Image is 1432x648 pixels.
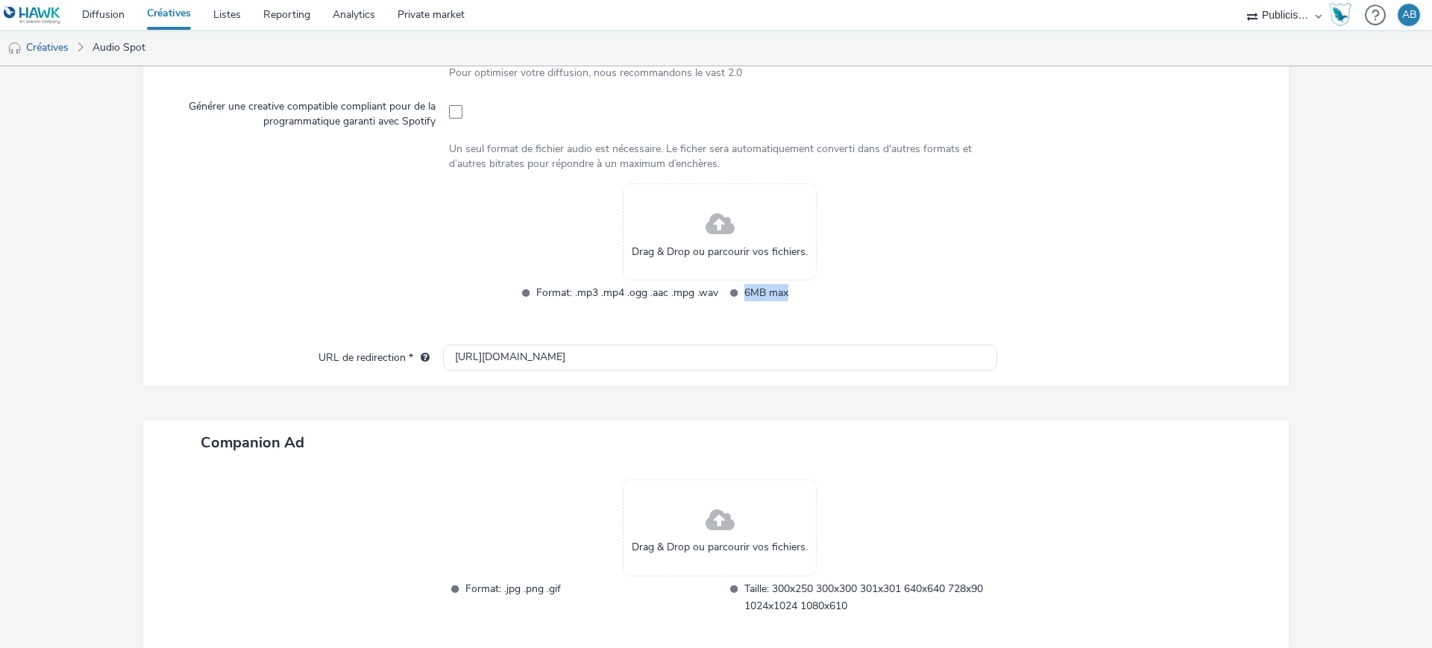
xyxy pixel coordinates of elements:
a: Audio Spot [85,30,153,66]
img: undefined Logo [4,6,61,25]
span: Format: .jpg .png .gif [465,580,718,614]
label: URL de redirection * [313,345,436,365]
div: Un seul format de fichier audio est nécessaire. Le ficher sera automatiquement converti dans d'au... [449,142,991,172]
span: Drag & Drop ou parcourir vos fichiers. [632,540,808,555]
span: Taille: 300x250 300x300 301x301 640x640 728x90 1024x1024 1080x610 [744,580,997,614]
div: AB [1402,4,1416,26]
span: Companion Ad [201,432,304,453]
div: L'URL de redirection sera utilisée comme URL de validation avec certains SSP et ce sera l'URL de ... [413,350,430,365]
a: Hawk Academy [1329,3,1357,27]
input: url... [443,345,997,371]
span: 6MB max [744,284,926,301]
span: Drag & Drop ou parcourir vos fichiers. [632,245,808,259]
img: audio [7,41,22,56]
img: Hawk Academy [1329,3,1351,27]
span: Pour optimiser votre diffusion, nous recommandons le vast 2.0 [449,66,742,80]
label: Générer une creative compatible compliant pour de la programmatique garanti avec Spotify [170,93,442,130]
span: Format: .mp3 .mp4 .ogg .aac .mpg .wav [536,284,718,301]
